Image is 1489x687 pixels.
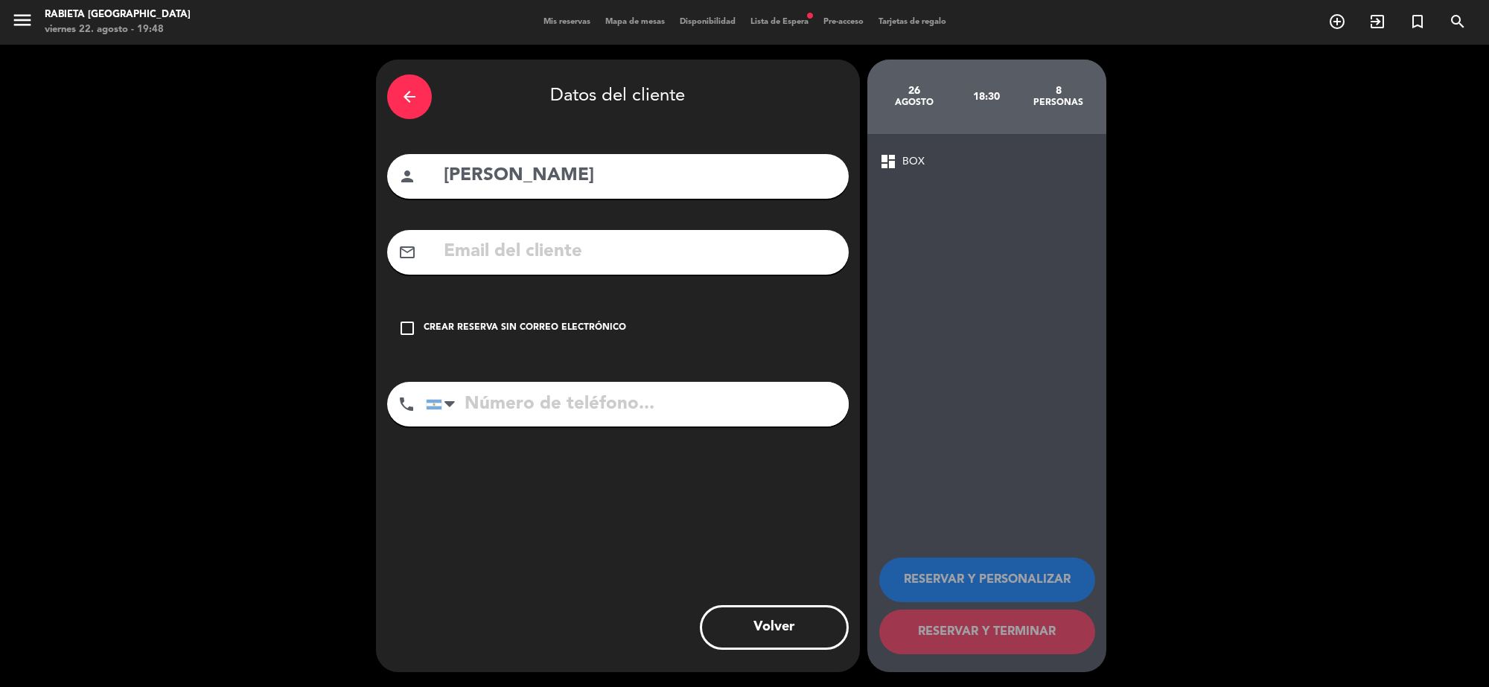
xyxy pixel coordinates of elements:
[45,22,191,37] div: viernes 22. agosto - 19:48
[398,395,415,413] i: phone
[743,18,816,26] span: Lista de Espera
[1022,85,1094,97] div: 8
[1368,13,1386,31] i: exit_to_app
[398,319,416,337] i: check_box_outline_blank
[816,18,871,26] span: Pre-acceso
[401,88,418,106] i: arrow_back
[442,161,838,191] input: Nombre del cliente
[424,321,626,336] div: Crear reserva sin correo electrónico
[598,18,672,26] span: Mapa de mesas
[879,97,951,109] div: agosto
[398,243,416,261] i: mail_outline
[879,557,1095,602] button: RESERVAR Y PERSONALIZAR
[1022,97,1094,109] div: personas
[536,18,598,26] span: Mis reservas
[45,7,191,22] div: Rabieta [GEOGRAPHIC_DATA]
[1409,13,1426,31] i: turned_in_not
[806,11,814,20] span: fiber_manual_record
[442,237,838,267] input: Email del cliente
[879,610,1095,654] button: RESERVAR Y TERMINAR
[879,85,951,97] div: 26
[879,153,897,170] span: dashboard
[1328,13,1346,31] i: add_circle_outline
[11,9,34,36] button: menu
[11,9,34,31] i: menu
[672,18,743,26] span: Disponibilidad
[398,167,416,185] i: person
[902,153,925,170] span: BOX
[700,605,849,650] button: Volver
[426,382,849,426] input: Número de teléfono...
[387,71,849,123] div: Datos del cliente
[1449,13,1467,31] i: search
[427,383,461,426] div: Argentina: +54
[950,71,1022,123] div: 18:30
[871,18,954,26] span: Tarjetas de regalo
